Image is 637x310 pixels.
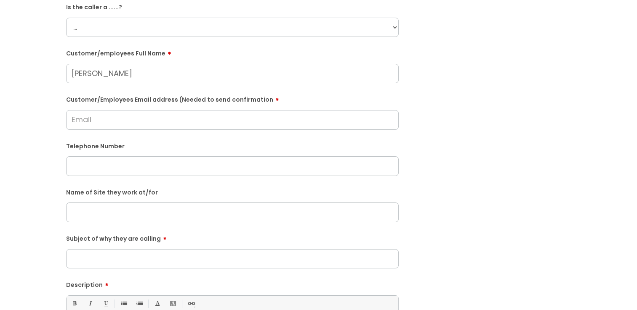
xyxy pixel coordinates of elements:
[66,2,399,11] label: Is the caller a ......?
[118,298,129,309] a: • Unordered List (Ctrl-Shift-7)
[66,141,399,150] label: Telephone Number
[85,298,95,309] a: Italic (Ctrl-I)
[69,298,80,309] a: Bold (Ctrl-B)
[66,47,399,57] label: Customer/employees Full Name
[66,278,399,289] label: Description
[100,298,111,309] a: Underline(Ctrl-U)
[66,110,399,129] input: Email
[152,298,163,309] a: Font Color
[186,298,196,309] a: Link
[66,93,399,103] label: Customer/Employees Email address (Needed to send confirmation
[134,298,144,309] a: 1. Ordered List (Ctrl-Shift-8)
[66,232,399,242] label: Subject of why they are calling
[168,298,178,309] a: Back Color
[66,187,399,196] label: Name of Site they work at/for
